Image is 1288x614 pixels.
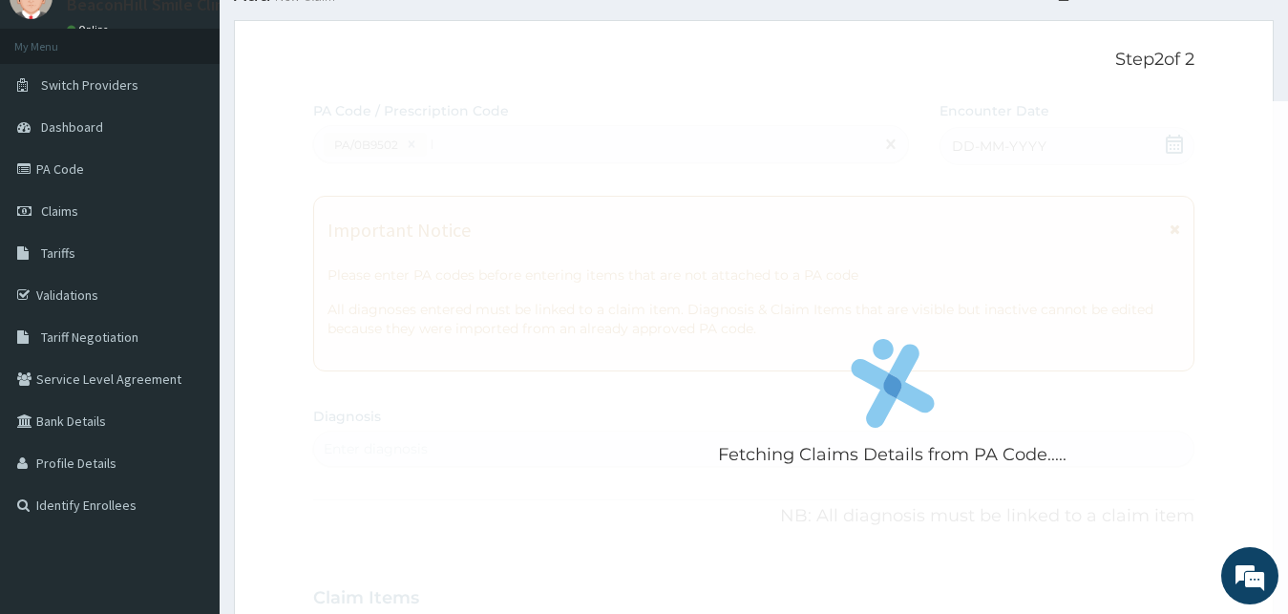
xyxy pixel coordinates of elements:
textarea: Type your message and hit 'Enter' [10,411,364,477]
span: We're online! [111,185,264,378]
span: Claims [41,202,78,220]
div: Chat with us now [99,107,321,132]
span: Dashboard [41,118,103,136]
span: Switch Providers [41,76,138,94]
div: Minimize live chat window [313,10,359,55]
p: Fetching Claims Details from PA Code..... [718,443,1066,468]
span: Tariff Negotiation [41,328,138,346]
a: Online [67,23,113,36]
img: d_794563401_company_1708531726252_794563401 [35,95,77,143]
span: Tariffs [41,244,75,262]
p: Step 2 of 2 [313,50,1195,71]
